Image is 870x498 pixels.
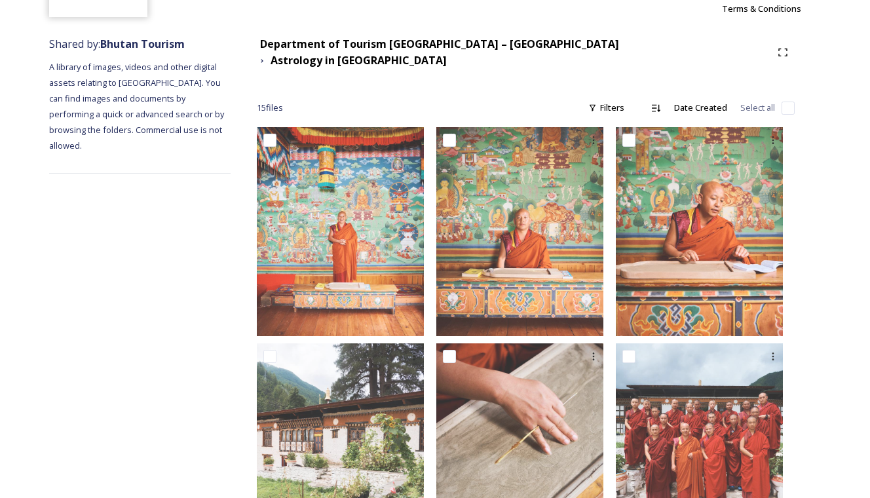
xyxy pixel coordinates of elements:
img: _SCH1491.jpg [616,127,783,336]
strong: Department of Tourism [GEOGRAPHIC_DATA] – [GEOGRAPHIC_DATA] [260,37,619,51]
a: Terms & Conditions [722,1,821,16]
span: Select all [740,102,775,114]
div: Filters [582,95,631,121]
div: Date Created [668,95,734,121]
strong: Bhutan Tourism [100,37,185,51]
img: _SCH1550.jpg [436,127,603,336]
span: A library of images, videos and other digital assets relating to [GEOGRAPHIC_DATA]. You can find ... [49,61,226,151]
span: Shared by: [49,37,185,51]
strong: Astrology in [GEOGRAPHIC_DATA] [271,53,447,67]
span: Terms & Conditions [722,3,801,14]
img: Lopen Sonam Rinchen_Vice Principal of College for Astrology.jpg [257,127,424,336]
span: 15 file s [257,102,283,114]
